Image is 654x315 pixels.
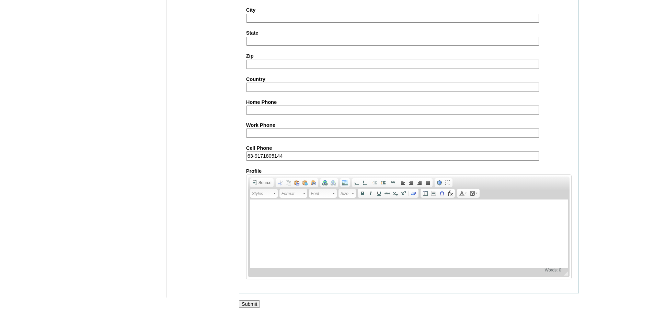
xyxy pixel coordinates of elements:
a: Underline [375,190,383,197]
a: Insert Special Character [438,190,446,197]
a: Styles [250,189,278,198]
a: Strike Through [383,190,391,197]
a: Source [251,179,273,186]
a: Format [279,189,307,198]
span: Resize [560,271,568,276]
a: Copy [285,179,293,186]
a: Size [339,189,356,198]
a: Background Color [468,190,479,197]
a: Show Blocks [444,179,452,186]
a: Paste from Word [309,179,318,186]
a: Decrease Indent [371,179,379,186]
a: Table [421,190,429,197]
a: Text Color [458,190,468,197]
a: Justify [424,179,432,186]
label: Zip [246,52,572,60]
label: City [246,7,572,14]
a: Font [309,189,337,198]
a: Insert/Remove Bulleted List [361,179,369,186]
a: Paste [293,179,301,186]
span: Source [257,180,272,185]
label: Work Phone [246,122,572,129]
label: State [246,29,572,37]
a: Block Quote [389,179,397,186]
span: Font [311,190,332,198]
a: Maximize [435,179,444,186]
a: Unlink [329,179,337,186]
a: Add Image [341,179,349,186]
label: Home Phone [246,99,572,106]
a: Align Left [399,179,407,186]
a: Paste as plain text [301,179,309,186]
label: Country [246,76,572,83]
a: Cut [276,179,285,186]
a: Increase Indent [379,179,387,186]
a: Center [407,179,415,186]
label: Profile [246,168,572,175]
a: Insert/Remove Numbered List [353,179,361,186]
iframe: Rich Text Editor, AboutMe [250,199,568,268]
a: Align Right [415,179,424,186]
a: Subscript [391,190,400,197]
a: Italic [367,190,375,197]
a: Link [321,179,329,186]
span: Size [341,190,351,198]
div: Statistics [543,267,563,272]
span: Words: 0 [543,267,563,272]
a: Remove Format [410,190,418,197]
a: Insert Horizontal Line [429,190,438,197]
span: Styles [252,190,273,198]
span: Format [282,190,302,198]
a: Insert Equation [446,190,454,197]
a: Bold [358,190,367,197]
input: Submit [239,300,260,308]
label: Cell Phone [246,145,572,152]
a: Superscript [400,190,408,197]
